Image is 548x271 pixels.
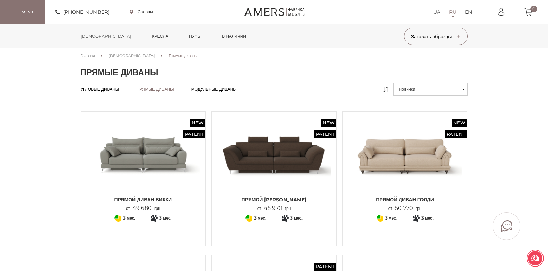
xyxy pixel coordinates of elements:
[130,205,154,211] span: 49 680
[348,117,462,212] a: New Patent Прямой диван ГОЛДИ Прямой диван ГОЛДИ Прямой диван ГОЛДИ от50 770грн
[81,67,468,78] h1: Прямые диваны
[75,24,137,48] a: [DEMOGRAPHIC_DATA]
[445,130,467,138] span: Patent
[385,214,397,222] span: 3 мес.
[217,196,331,203] span: Прямой [PERSON_NAME]
[411,33,461,40] span: Заказать образцы
[392,205,416,211] span: 50 770
[257,205,291,212] p: от грн
[421,214,434,222] span: 3 мес.
[321,119,336,127] span: New
[109,52,155,59] a: [DEMOGRAPHIC_DATA]
[465,8,472,16] a: EN
[86,117,201,212] a: New Patent Прямой диван ВИККИ Прямой диван ВИККИ Прямой диван ВИККИ от49 680грн
[388,205,422,212] p: от грн
[81,87,119,92] a: Угловые диваны
[86,196,201,203] span: Прямой диван ВИККИ
[123,214,135,222] span: 3 мес.
[109,53,155,58] span: [DEMOGRAPHIC_DATA]
[81,52,95,59] a: Главная
[126,205,160,212] p: от грн
[254,214,266,222] span: 3 мес.
[190,119,205,127] span: New
[449,8,456,16] a: RU
[348,196,462,203] span: Прямой диван ГОЛДИ
[130,9,153,15] a: Салоны
[81,53,95,58] span: Главная
[433,8,440,16] a: UA
[183,130,205,138] span: Patent
[184,24,207,48] a: Пуфы
[452,119,467,127] span: New
[217,117,331,212] a: New Patent Прямой Диван Грейси Прямой Диван Грейси Прямой [PERSON_NAME] от45 970грн
[191,87,237,92] a: Модульные диваны
[314,130,336,138] span: Patent
[261,205,285,211] span: 45 970
[290,214,303,222] span: 3 мес.
[404,28,468,45] button: Заказать образцы
[530,6,537,12] span: 0
[147,24,174,48] a: Кресла
[393,83,468,96] button: Новинки
[159,214,171,222] span: 3 мес.
[314,263,336,271] span: Patent
[55,8,109,16] a: [PHONE_NUMBER]
[217,24,251,48] a: в наличии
